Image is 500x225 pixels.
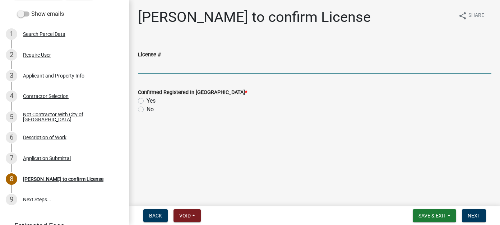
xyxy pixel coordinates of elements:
div: [PERSON_NAME] to confirm License [23,177,103,182]
i: share [458,11,467,20]
div: 2 [6,49,17,61]
div: 7 [6,153,17,164]
div: 1 [6,28,17,40]
div: Description of Work [23,135,66,140]
div: Search Parcel Data [23,32,65,37]
div: Contractor Selection [23,94,69,99]
div: Application Submittal [23,156,71,161]
div: 6 [6,132,17,143]
button: Next [462,209,486,222]
div: 4 [6,90,17,102]
button: Back [143,209,168,222]
label: No [147,105,154,114]
span: Void [179,213,191,219]
div: Require User [23,52,51,57]
span: Share [468,11,484,20]
span: Next [468,213,480,219]
div: 3 [6,70,17,81]
label: Confirmed Registered in [GEOGRAPHIC_DATA] [138,90,247,95]
button: shareShare [453,9,490,23]
label: Show emails [17,10,64,18]
div: 5 [6,111,17,123]
span: Save & Exit [418,213,446,219]
div: 8 [6,173,17,185]
span: Back [149,213,162,219]
label: License # [138,52,161,57]
h1: [PERSON_NAME] to confirm License [138,9,371,26]
div: Applicant and Property Info [23,73,84,78]
div: Not Contractor With City of [GEOGRAPHIC_DATA] [23,112,118,122]
button: Save & Exit [413,209,456,222]
button: Void [173,209,201,222]
label: Yes [147,97,156,105]
div: 9 [6,194,17,205]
